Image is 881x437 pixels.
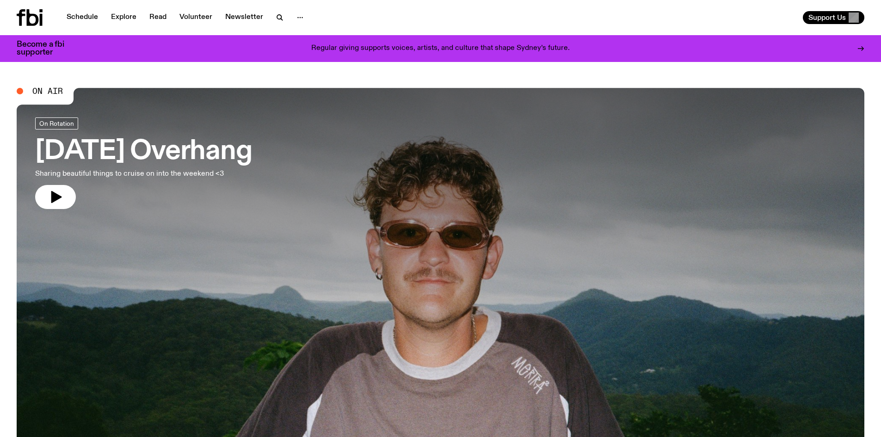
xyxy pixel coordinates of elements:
a: Schedule [61,11,104,24]
a: Volunteer [174,11,218,24]
h3: Become a fbi supporter [17,41,76,56]
span: Support Us [808,13,846,22]
h3: [DATE] Overhang [35,139,252,165]
a: Explore [105,11,142,24]
p: Sharing beautiful things to cruise on into the weekend <3 [35,168,252,179]
p: Regular giving supports voices, artists, and culture that shape Sydney’s future. [311,44,570,53]
a: Newsletter [220,11,269,24]
span: On Rotation [39,120,74,127]
a: On Rotation [35,117,78,129]
span: On Air [32,87,63,95]
a: [DATE] OverhangSharing beautiful things to cruise on into the weekend <3 [35,117,252,209]
a: Read [144,11,172,24]
button: Support Us [803,11,864,24]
